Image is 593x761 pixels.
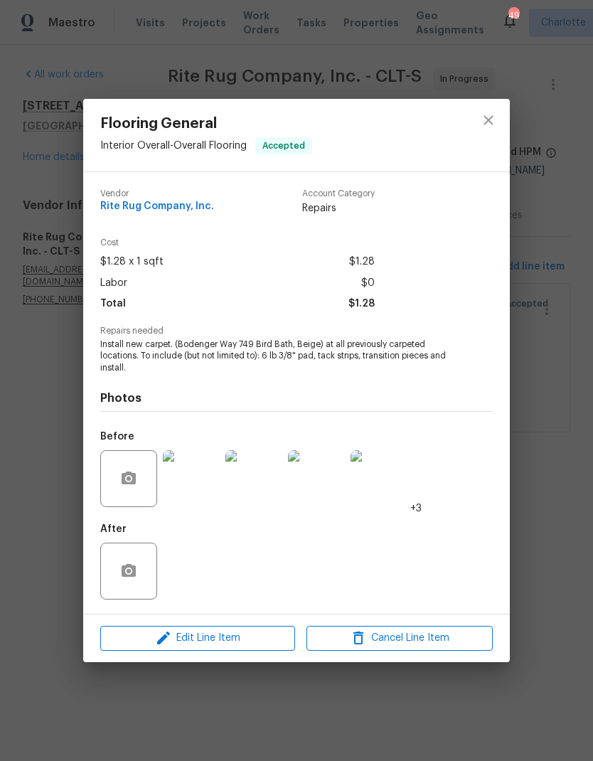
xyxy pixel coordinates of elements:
span: Interior Overall - Overall Flooring [100,141,247,151]
button: close [471,103,506,137]
span: Accepted [257,139,311,153]
span: Account Category [302,189,375,198]
span: $0 [361,273,375,294]
h5: Before [100,432,134,442]
span: Rite Rug Company, Inc. [100,201,214,212]
button: Cancel Line Item [306,626,493,651]
h4: Photos [100,391,493,405]
span: Total [100,294,126,314]
span: Repairs needed [100,326,493,336]
span: Labor [100,273,127,294]
span: $1.28 [349,252,375,272]
span: $1.28 x 1 sqft [100,252,164,272]
button: Edit Line Item [100,626,295,651]
span: Edit Line Item [105,629,291,647]
div: 49 [508,9,518,23]
span: $1.28 [348,294,375,314]
span: Flooring General [100,116,312,132]
span: +3 [410,501,422,516]
span: Install new carpet. (Bodenger Way 749 Bird Bath, Beige) at all previously carpeted locations. To ... [100,339,454,374]
span: Repairs [302,201,375,215]
span: Vendor [100,189,214,198]
span: Cancel Line Item [311,629,488,647]
span: Cost [100,238,375,248]
h5: After [100,524,127,534]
